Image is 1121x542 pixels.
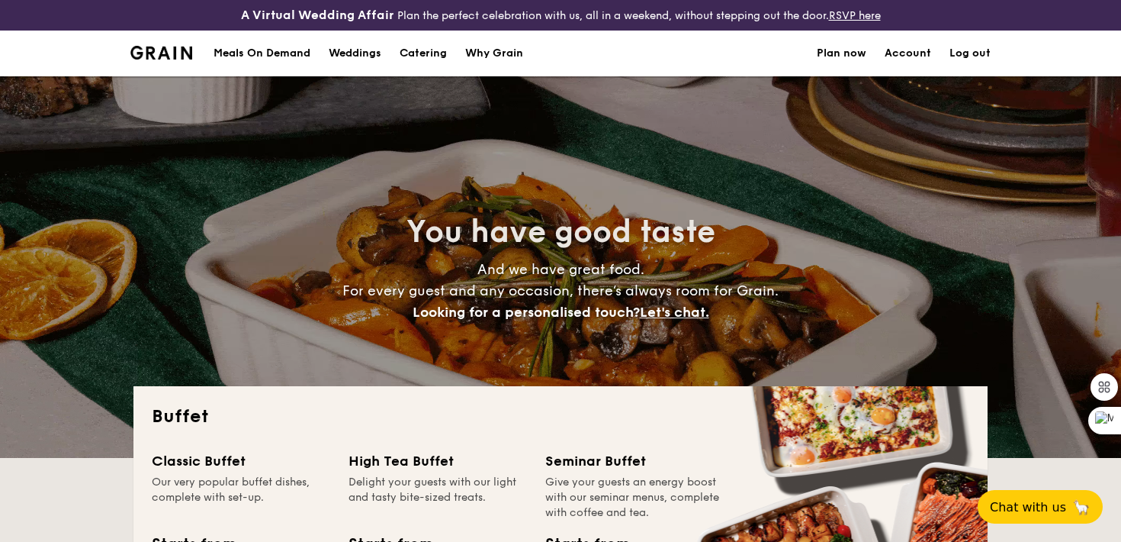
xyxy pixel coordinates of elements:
div: Our very popular buffet dishes, complete with set-up. [152,475,330,521]
a: Weddings [320,31,390,76]
a: Logotype [130,46,192,60]
div: Plan the perfect celebration with us, all in a weekend, without stepping out the door. [187,6,934,24]
a: Account [885,31,931,76]
span: 🦙 [1072,498,1090,516]
div: Meals On Demand [214,31,310,76]
span: You have good taste [406,214,715,250]
div: Classic Buffet [152,450,330,472]
span: And we have great food. For every guest and any occasion, there’s always room for Grain. [342,261,779,321]
div: Give your guests an energy boost with our seminar menus, complete with coffee and tea. [545,475,724,521]
div: Seminar Buffet [545,450,724,472]
div: High Tea Buffet [349,450,527,472]
a: Plan now [817,31,866,76]
h4: A Virtual Wedding Affair [241,6,394,24]
a: RSVP here [829,9,881,22]
a: Catering [390,31,456,76]
div: Weddings [329,31,381,76]
span: Looking for a personalised touch? [413,304,640,321]
span: Let's chat. [640,304,709,321]
a: Why Grain [456,31,532,76]
img: Grain [130,46,192,60]
h2: Buffet [152,405,969,429]
div: Why Grain [465,31,523,76]
h1: Catering [400,31,447,76]
span: Chat with us [990,500,1066,515]
a: Log out [949,31,991,76]
div: Delight your guests with our light and tasty bite-sized treats. [349,475,527,521]
button: Chat with us🦙 [978,490,1103,524]
a: Meals On Demand [204,31,320,76]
